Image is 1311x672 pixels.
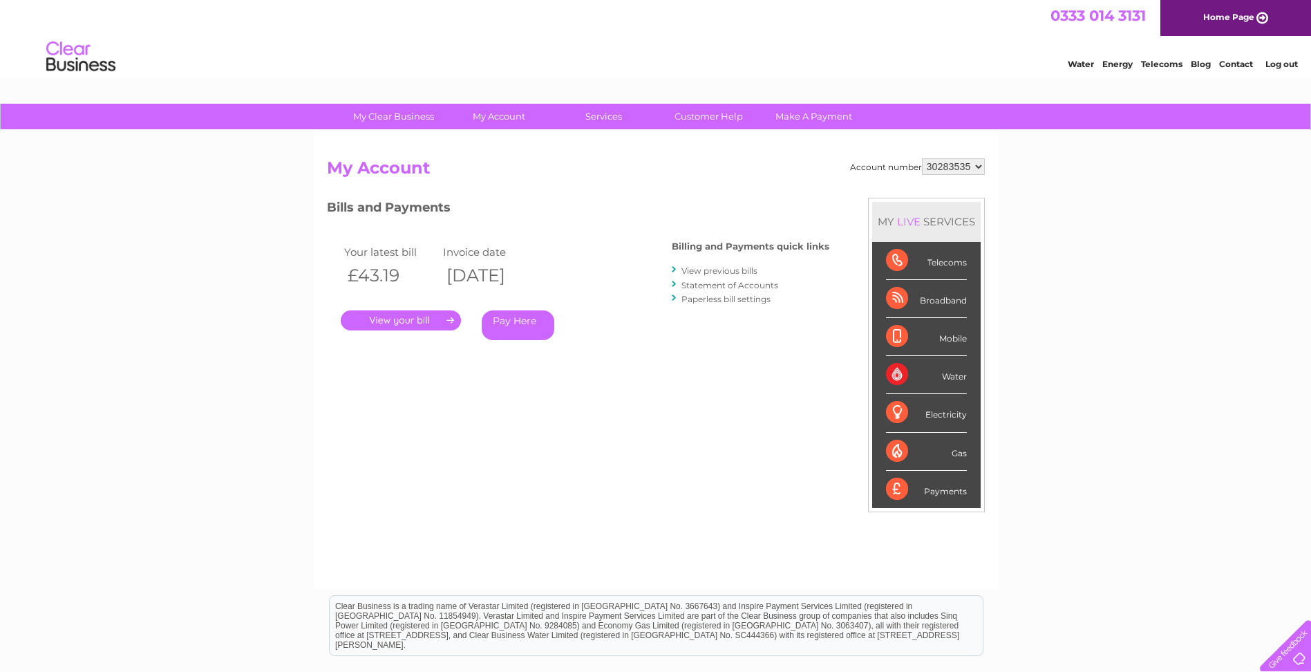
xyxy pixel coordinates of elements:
[482,310,554,340] a: Pay Here
[886,242,967,280] div: Telecoms
[757,104,871,129] a: Make A Payment
[850,158,985,175] div: Account number
[1068,59,1094,69] a: Water
[886,280,967,318] div: Broadband
[330,8,983,67] div: Clear Business is a trading name of Verastar Limited (registered in [GEOGRAPHIC_DATA] No. 3667643...
[894,215,923,228] div: LIVE
[547,104,661,129] a: Services
[341,243,440,261] td: Your latest bill
[681,280,778,290] a: Statement of Accounts
[327,198,829,222] h3: Bills and Payments
[46,36,116,78] img: logo.png
[681,265,757,276] a: View previous bills
[1265,59,1298,69] a: Log out
[1141,59,1182,69] a: Telecoms
[442,104,556,129] a: My Account
[337,104,451,129] a: My Clear Business
[341,310,461,330] a: .
[672,241,829,252] h4: Billing and Payments quick links
[1050,7,1146,24] a: 0333 014 3131
[886,318,967,356] div: Mobile
[652,104,766,129] a: Customer Help
[440,261,539,290] th: [DATE]
[327,158,985,185] h2: My Account
[886,394,967,432] div: Electricity
[1191,59,1211,69] a: Blog
[1102,59,1133,69] a: Energy
[886,471,967,508] div: Payments
[341,261,440,290] th: £43.19
[872,202,981,241] div: MY SERVICES
[440,243,539,261] td: Invoice date
[886,356,967,394] div: Water
[1219,59,1253,69] a: Contact
[681,294,771,304] a: Paperless bill settings
[886,433,967,471] div: Gas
